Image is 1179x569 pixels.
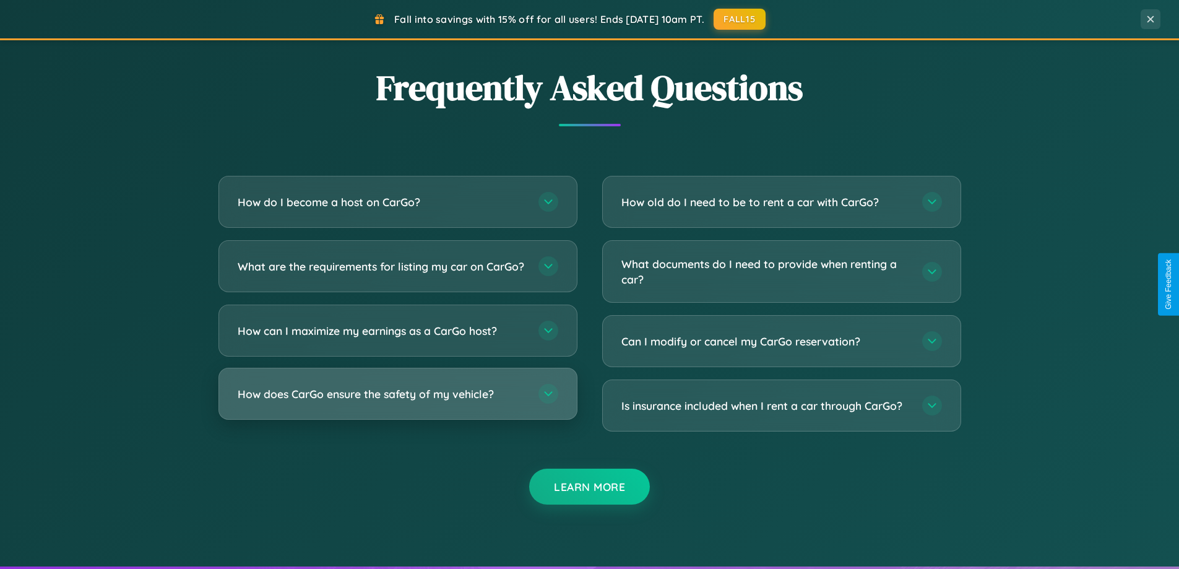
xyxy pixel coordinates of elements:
[529,469,650,505] button: Learn More
[238,259,526,274] h3: What are the requirements for listing my car on CarGo?
[621,398,910,414] h3: Is insurance included when I rent a car through CarGo?
[238,194,526,210] h3: How do I become a host on CarGo?
[621,256,910,287] h3: What documents do I need to provide when renting a car?
[1164,259,1173,310] div: Give Feedback
[714,9,766,30] button: FALL15
[394,13,704,25] span: Fall into savings with 15% off for all users! Ends [DATE] 10am PT.
[238,323,526,339] h3: How can I maximize my earnings as a CarGo host?
[621,334,910,349] h3: Can I modify or cancel my CarGo reservation?
[218,64,961,111] h2: Frequently Asked Questions
[621,194,910,210] h3: How old do I need to be to rent a car with CarGo?
[238,386,526,402] h3: How does CarGo ensure the safety of my vehicle?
